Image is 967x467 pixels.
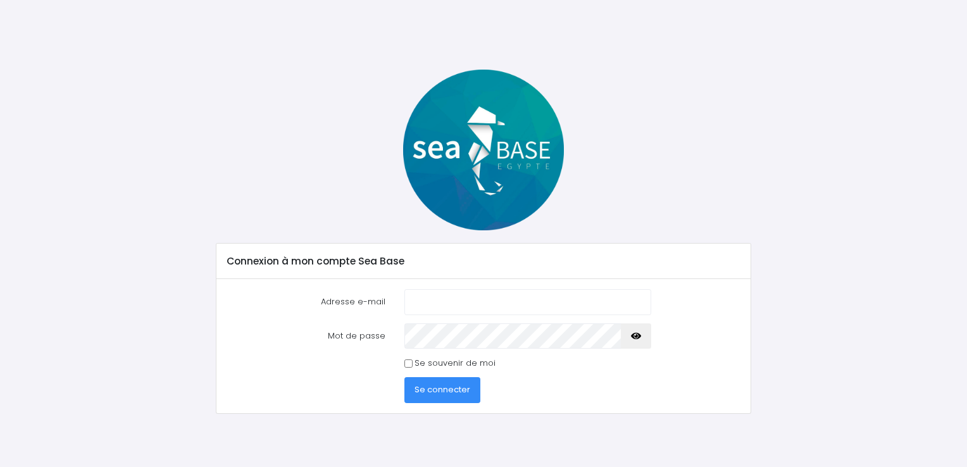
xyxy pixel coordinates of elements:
label: Se souvenir de moi [415,357,496,370]
button: Se connecter [404,377,480,402]
span: Se connecter [415,383,470,395]
div: Connexion à mon compte Sea Base [216,244,750,279]
label: Mot de passe [218,323,395,349]
label: Adresse e-mail [218,289,395,314]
